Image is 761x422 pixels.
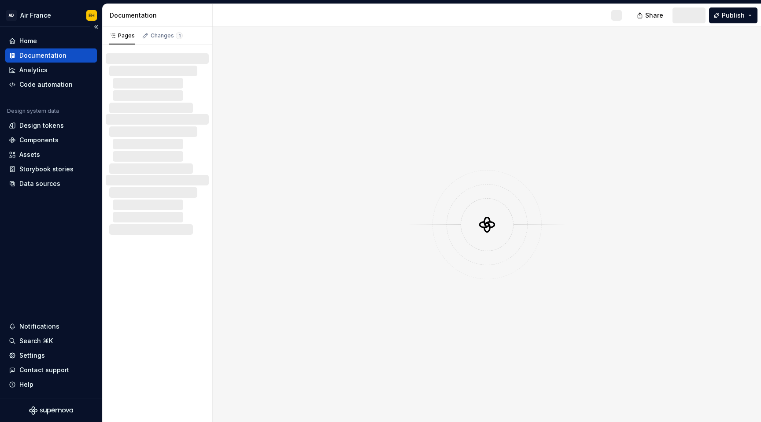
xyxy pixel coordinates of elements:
[5,378,97,392] button: Help
[19,322,59,331] div: Notifications
[151,32,183,39] div: Changes
[89,12,95,19] div: EH
[19,165,74,174] div: Storybook stories
[5,334,97,348] button: Search ⌘K
[5,177,97,191] a: Data sources
[5,133,97,147] a: Components
[6,10,17,21] div: AD
[29,406,73,415] svg: Supernova Logo
[176,32,183,39] span: 1
[645,11,663,20] span: Share
[5,63,97,77] a: Analytics
[19,51,66,60] div: Documentation
[632,7,669,23] button: Share
[19,179,60,188] div: Data sources
[19,37,37,45] div: Home
[5,162,97,176] a: Storybook stories
[5,363,97,377] button: Contact support
[19,366,69,374] div: Contact support
[5,118,97,133] a: Design tokens
[5,34,97,48] a: Home
[19,121,64,130] div: Design tokens
[109,32,135,39] div: Pages
[110,11,209,20] div: Documentation
[709,7,757,23] button: Publish
[20,11,51,20] div: Air France
[5,78,97,92] a: Code automation
[2,6,100,25] button: ADAir FranceEH
[5,348,97,363] a: Settings
[19,80,73,89] div: Code automation
[19,136,59,144] div: Components
[19,66,48,74] div: Analytics
[19,351,45,360] div: Settings
[722,11,745,20] span: Publish
[7,107,59,115] div: Design system data
[5,148,97,162] a: Assets
[5,48,97,63] a: Documentation
[19,337,53,345] div: Search ⌘K
[90,21,102,33] button: Collapse sidebar
[5,319,97,333] button: Notifications
[19,150,40,159] div: Assets
[19,380,33,389] div: Help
